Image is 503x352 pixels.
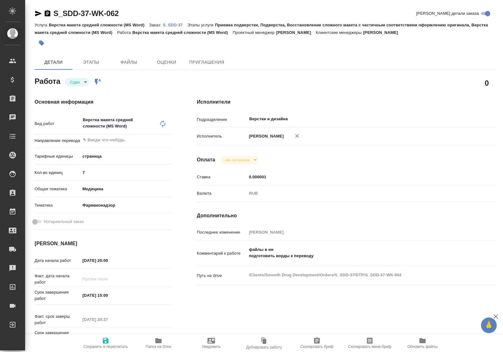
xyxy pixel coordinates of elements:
[247,172,471,181] input: ✎ Введи что-нибудь
[35,121,80,127] p: Вид работ
[197,190,247,197] p: Валюта
[363,30,403,35] p: [PERSON_NAME]
[233,30,276,35] p: Проектный менеджер
[35,289,80,302] p: Срок завершения работ
[484,319,494,332] span: 🙏
[80,274,135,284] input: Пустое поле
[80,256,135,265] input: ✎ Введи что-нибудь
[247,244,471,261] textarea: файлы в ин подготовить ворды к переводу
[82,136,149,144] input: ✎ Введи что-нибудь
[35,170,80,176] p: Кол-во единиц
[80,151,172,162] div: страница
[114,58,144,66] span: Файлы
[35,138,80,144] p: Направление перевода
[65,78,89,86] div: Сдан
[149,23,163,27] p: Заказ:
[238,334,290,352] button: Дублировать работу
[68,79,82,85] button: Сдан
[197,250,247,257] p: Комментарий к работе
[35,330,80,342] p: Срок завершения услуги
[224,157,251,163] button: Не оплачена
[163,22,187,27] a: S_SDD-37
[35,23,488,35] p: Приемка подверстки, Подверстка, Восстановление сложного макета с частичным соответствием оформлен...
[152,58,182,66] span: Оценки
[35,98,172,106] h4: Основная информация
[416,10,479,17] span: [PERSON_NAME] детали заказа
[485,78,489,88] h2: 0
[163,23,187,27] p: S_SDD-37
[290,129,304,143] button: Удалить исполнителя
[276,30,316,35] p: [PERSON_NAME]
[44,219,84,225] span: Нотариальный заказ
[300,344,333,349] span: Скопировать бриф
[202,344,221,349] span: Уведомить
[247,228,471,237] input: Пустое поле
[197,133,247,139] p: Исполнитель
[76,58,106,66] span: Этапы
[197,98,496,106] h4: Исполнители
[117,30,132,35] p: Работа
[35,23,49,27] p: Услуга
[197,116,247,123] p: Подразделение
[290,334,343,352] button: Скопировать бриф
[49,23,149,27] p: Верстка макета средней сложности (MS Word)
[80,315,135,324] input: Пустое поле
[481,317,497,333] button: 🙏
[83,344,128,349] span: Сохранить и пересчитать
[247,270,471,280] textarea: /Clients/Smooth Drug Development/Orders/S_SDD-37/DTP/S_SDD-37-WK-062
[80,184,172,194] div: Медицина
[185,334,238,352] button: Уведомить
[220,156,259,164] div: Сдан
[35,257,80,264] p: Дата начала работ
[80,291,135,300] input: ✎ Введи что-нибудь
[35,75,60,86] h2: Работа
[35,153,80,160] p: Тарифные единицы
[79,334,132,352] button: Сохранить и пересчитать
[316,30,363,35] p: Клиентские менеджеры
[168,139,169,141] button: Open
[35,273,80,285] p: Факт. дата начала работ
[80,331,135,340] input: Пустое поле
[396,334,449,352] button: Обновить файлы
[80,168,172,177] input: ✎ Введи что-нибудь
[132,334,185,352] button: Папка на Drive
[35,240,172,247] h4: [PERSON_NAME]
[53,9,119,18] a: S_SDD-37-WK-062
[132,30,233,35] p: Верстка макета средней сложности (MS Word)
[247,188,471,199] div: RUB
[146,344,171,349] span: Папка на Drive
[197,273,247,279] p: Путь на drive
[247,133,284,139] p: [PERSON_NAME]
[197,229,247,236] p: Последнее изменение
[187,23,215,27] p: Этапы услуги
[197,174,247,180] p: Ставка
[468,118,469,120] button: Open
[35,186,80,192] p: Общая тематика
[35,202,80,208] p: Тематика
[80,200,172,211] div: Фармаконадзор
[38,58,69,66] span: Детали
[197,212,496,219] h4: Дополнительно
[35,36,48,50] button: Добавить тэг
[348,344,391,349] span: Скопировать мини-бриф
[44,10,51,17] button: Скопировать ссылку
[189,58,224,66] span: Приглашения
[246,345,282,349] span: Дублировать работу
[35,313,80,326] p: Факт. срок заверш. работ
[197,156,215,164] h4: Оплата
[407,344,438,349] span: Обновить файлы
[35,10,42,17] button: Скопировать ссылку для ЯМессенджера
[343,334,396,352] button: Скопировать мини-бриф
